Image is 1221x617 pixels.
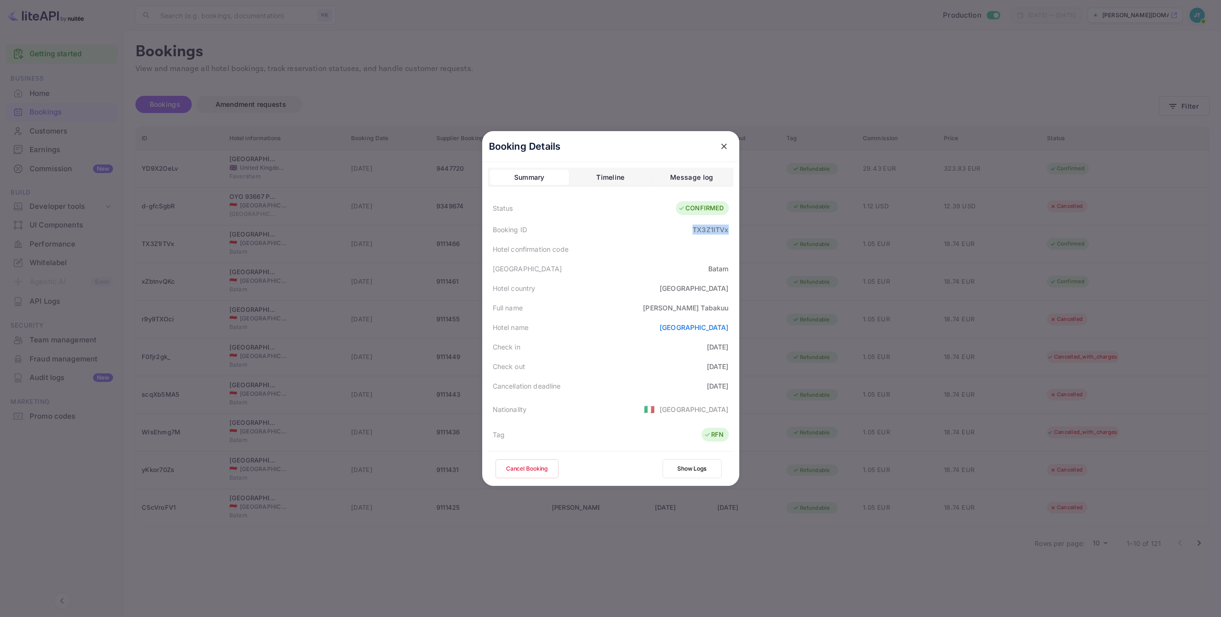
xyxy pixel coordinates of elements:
button: Message log [652,170,731,185]
div: Message log [670,172,713,183]
span: United States [644,401,655,418]
div: Summary [514,172,545,183]
div: Nationality [493,404,527,414]
div: Hotel name [493,322,529,332]
div: [DATE] [707,381,729,391]
div: Check out [493,361,525,371]
div: [GEOGRAPHIC_DATA] [660,283,729,293]
div: RFN [704,430,724,440]
button: Cancel Booking [496,459,559,478]
div: Hotel country [493,283,536,293]
div: Check in [493,342,520,352]
button: Summary [490,170,569,185]
div: [GEOGRAPHIC_DATA] [493,264,562,274]
div: Tag [493,430,505,440]
div: [PERSON_NAME] Tabakuu [643,303,728,313]
div: [DATE] [707,361,729,371]
div: Full name [493,303,523,313]
div: Cancellation deadline [493,381,561,391]
p: Booking Details [489,139,561,154]
a: [GEOGRAPHIC_DATA] [660,323,729,331]
div: Batam [708,264,729,274]
button: Show Logs [662,459,722,478]
div: [DATE] [707,342,729,352]
div: CONFIRMED [678,204,724,213]
div: Timeline [596,172,624,183]
div: Status [493,203,513,213]
div: TX3Z1ITVx [693,225,728,235]
div: Booking ID [493,225,528,235]
button: Timeline [571,170,650,185]
div: [GEOGRAPHIC_DATA] [660,404,729,414]
button: close [715,138,733,155]
div: Hotel confirmation code [493,244,569,254]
